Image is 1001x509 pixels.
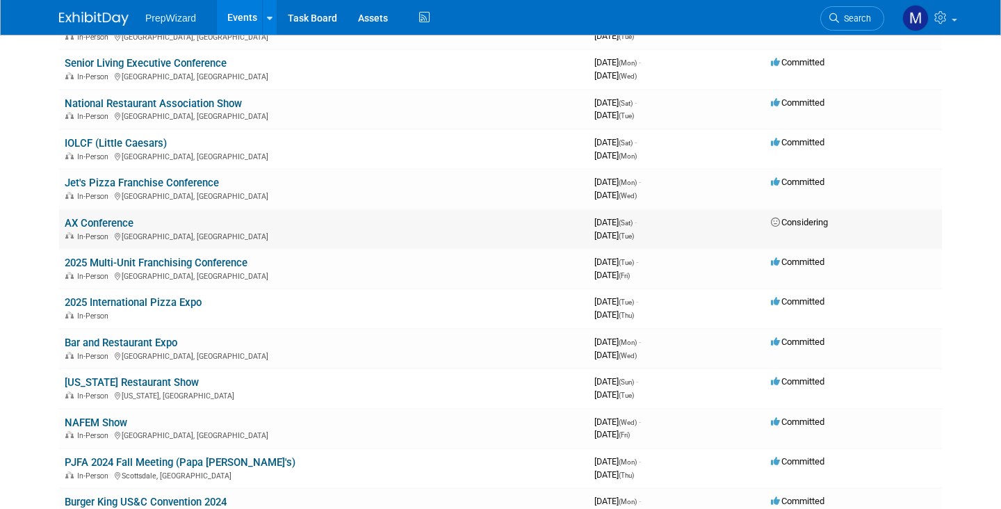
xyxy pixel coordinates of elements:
[65,232,74,239] img: In-Person Event
[77,312,113,321] span: In-Person
[771,456,824,467] span: Committed
[594,496,641,506] span: [DATE]
[77,391,113,401] span: In-Person
[594,57,641,67] span: [DATE]
[594,230,634,241] span: [DATE]
[65,312,74,318] img: In-Person Event
[636,257,638,267] span: -
[594,110,634,120] span: [DATE]
[594,70,637,81] span: [DATE]
[619,59,637,67] span: (Mon)
[59,12,129,26] img: ExhibitDay
[65,296,202,309] a: 2025 International Pizza Expo
[635,137,637,147] span: -
[594,31,634,41] span: [DATE]
[771,296,824,307] span: Committed
[619,99,633,107] span: (Sat)
[619,431,630,439] span: (Fri)
[594,309,634,320] span: [DATE]
[594,456,641,467] span: [DATE]
[65,429,583,440] div: [GEOGRAPHIC_DATA], [GEOGRAPHIC_DATA]
[639,337,641,347] span: -
[65,72,74,79] img: In-Person Event
[639,57,641,67] span: -
[65,31,583,42] div: [GEOGRAPHIC_DATA], [GEOGRAPHIC_DATA]
[65,97,242,110] a: National Restaurant Association Show
[771,337,824,347] span: Committed
[594,97,637,108] span: [DATE]
[619,112,634,120] span: (Tue)
[636,376,638,387] span: -
[771,177,824,187] span: Committed
[77,192,113,201] span: In-Person
[65,270,583,281] div: [GEOGRAPHIC_DATA], [GEOGRAPHIC_DATA]
[771,417,824,427] span: Committed
[65,190,583,201] div: [GEOGRAPHIC_DATA], [GEOGRAPHIC_DATA]
[594,137,637,147] span: [DATE]
[594,389,634,400] span: [DATE]
[65,471,74,478] img: In-Person Event
[65,389,583,401] div: [US_STATE], [GEOGRAPHIC_DATA]
[65,456,295,469] a: PJFA 2024 Fall Meeting (Papa [PERSON_NAME]'s)
[619,458,637,466] span: (Mon)
[65,230,583,241] div: [GEOGRAPHIC_DATA], [GEOGRAPHIC_DATA]
[619,378,634,386] span: (Sun)
[65,257,247,269] a: 2025 Multi-Unit Franchising Conference
[839,13,871,24] span: Search
[594,376,638,387] span: [DATE]
[65,376,199,389] a: [US_STATE] Restaurant Show
[619,298,634,306] span: (Tue)
[65,337,177,349] a: Bar and Restaurant Expo
[619,72,637,80] span: (Wed)
[771,257,824,267] span: Committed
[619,139,633,147] span: (Sat)
[619,339,637,346] span: (Mon)
[619,152,637,160] span: (Mon)
[635,97,637,108] span: -
[65,33,74,40] img: In-Person Event
[65,177,219,189] a: Jet's Pizza Franchise Conference
[619,179,637,186] span: (Mon)
[77,352,113,361] span: In-Person
[145,13,196,24] span: PrepWizard
[65,70,583,81] div: [GEOGRAPHIC_DATA], [GEOGRAPHIC_DATA]
[639,417,641,427] span: -
[65,217,133,229] a: AX Conference
[594,469,634,480] span: [DATE]
[771,217,828,227] span: Considering
[594,150,637,161] span: [DATE]
[619,352,637,359] span: (Wed)
[771,57,824,67] span: Committed
[820,6,884,31] a: Search
[594,190,637,200] span: [DATE]
[77,471,113,480] span: In-Person
[619,272,630,280] span: (Fri)
[65,192,74,199] img: In-Person Event
[639,177,641,187] span: -
[65,417,127,429] a: NAFEM Show
[65,112,74,119] img: In-Person Event
[902,5,929,31] img: Matt Sanders
[619,312,634,319] span: (Thu)
[594,429,630,439] span: [DATE]
[65,110,583,121] div: [GEOGRAPHIC_DATA], [GEOGRAPHIC_DATA]
[771,137,824,147] span: Committed
[639,496,641,506] span: -
[771,97,824,108] span: Committed
[65,350,583,361] div: [GEOGRAPHIC_DATA], [GEOGRAPHIC_DATA]
[639,456,641,467] span: -
[65,352,74,359] img: In-Person Event
[619,498,637,506] span: (Mon)
[619,192,637,200] span: (Wed)
[594,350,637,360] span: [DATE]
[77,72,113,81] span: In-Person
[77,33,113,42] span: In-Person
[619,33,634,40] span: (Tue)
[771,376,824,387] span: Committed
[619,391,634,399] span: (Tue)
[771,496,824,506] span: Committed
[594,217,637,227] span: [DATE]
[619,219,633,227] span: (Sat)
[594,417,641,427] span: [DATE]
[619,471,634,479] span: (Thu)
